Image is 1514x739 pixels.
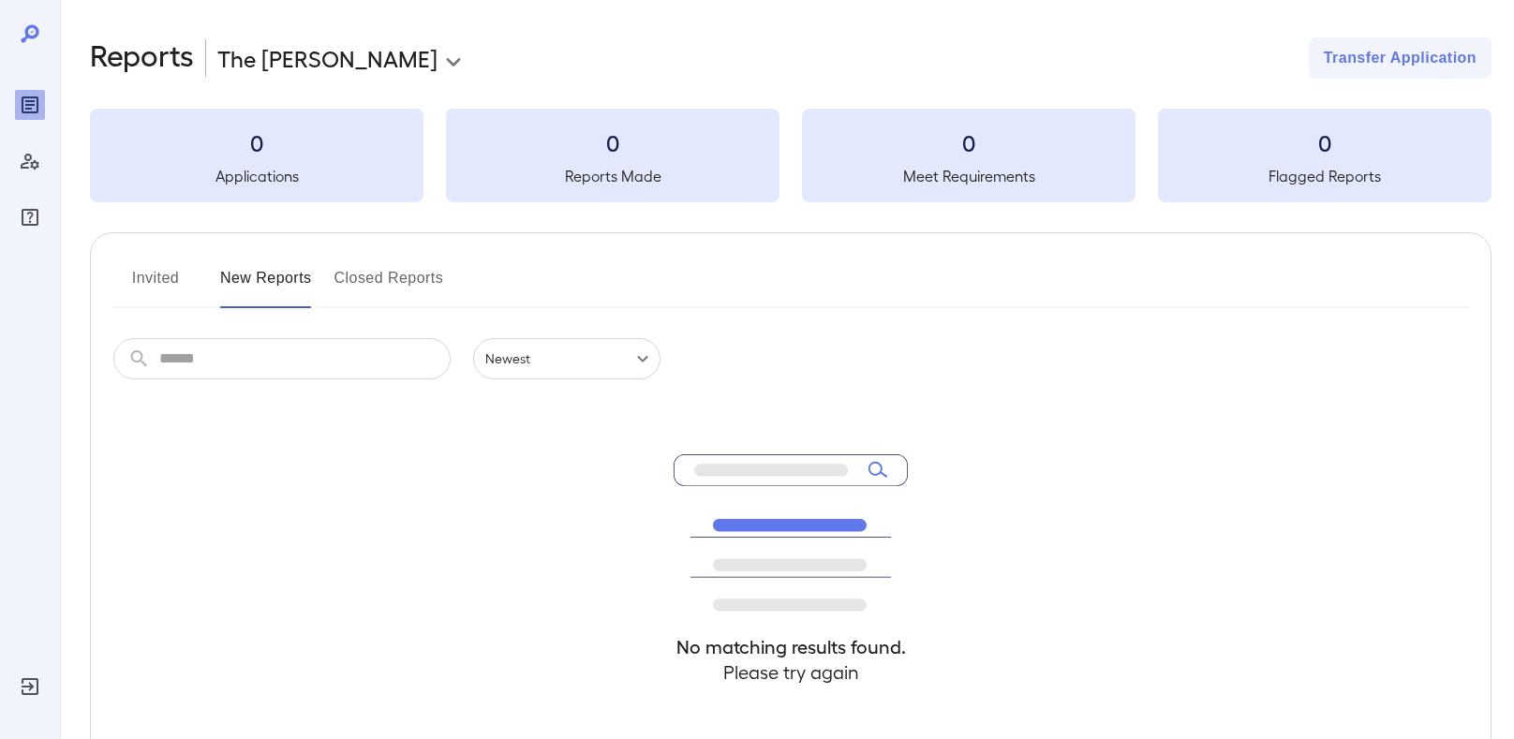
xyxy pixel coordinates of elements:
[473,338,661,379] div: Newest
[15,202,45,232] div: FAQ
[1158,165,1492,187] h5: Flagged Reports
[802,165,1135,187] h5: Meet Requirements
[334,263,444,308] button: Closed Reports
[446,165,779,187] h5: Reports Made
[90,127,423,157] h3: 0
[90,37,194,79] h2: Reports
[90,165,423,187] h5: Applications
[15,90,45,120] div: Reports
[15,672,45,702] div: Log Out
[15,146,45,176] div: Manage Users
[220,263,312,308] button: New Reports
[217,43,438,73] p: The [PERSON_NAME]
[113,263,198,308] button: Invited
[446,127,779,157] h3: 0
[1158,127,1492,157] h3: 0
[802,127,1135,157] h3: 0
[674,659,908,685] h4: Please try again
[674,634,908,659] h4: No matching results found.
[90,109,1492,202] summary: 0Applications0Reports Made0Meet Requirements0Flagged Reports
[1309,37,1492,79] button: Transfer Application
